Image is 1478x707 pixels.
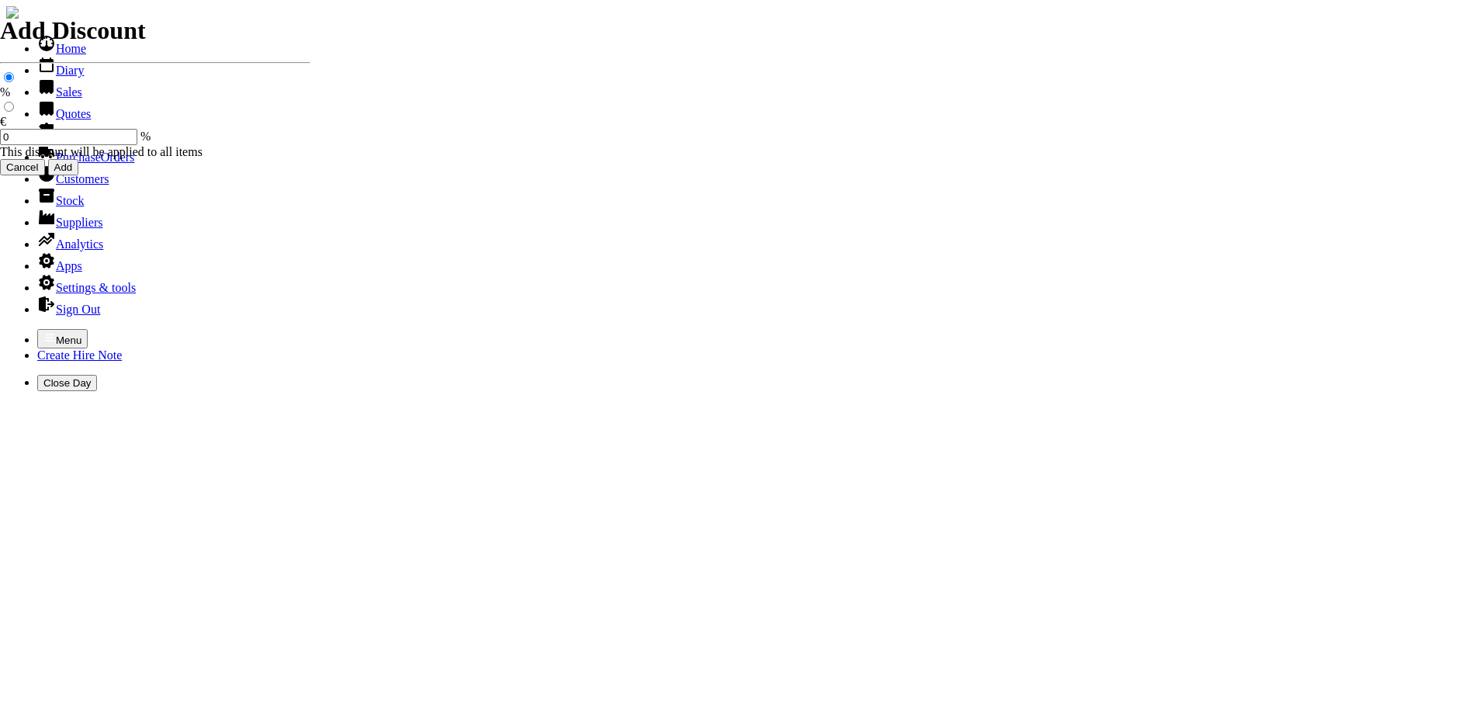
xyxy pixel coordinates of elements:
a: Analytics [37,237,103,251]
input: € [4,102,14,112]
a: Apps [37,259,82,272]
li: Suppliers [37,208,1472,230]
a: Customers [37,172,109,185]
input: % [4,72,14,82]
a: Sign Out [37,303,100,316]
button: Close Day [37,375,97,391]
li: Hire Notes [37,121,1472,143]
li: Sales [37,78,1472,99]
a: Settings & tools [37,281,136,294]
a: Suppliers [37,216,102,229]
a: Stock [37,194,84,207]
li: Stock [37,186,1472,208]
input: Add [48,159,79,175]
a: Create Hire Note [37,348,122,362]
button: Menu [37,329,88,348]
span: % [140,130,151,143]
